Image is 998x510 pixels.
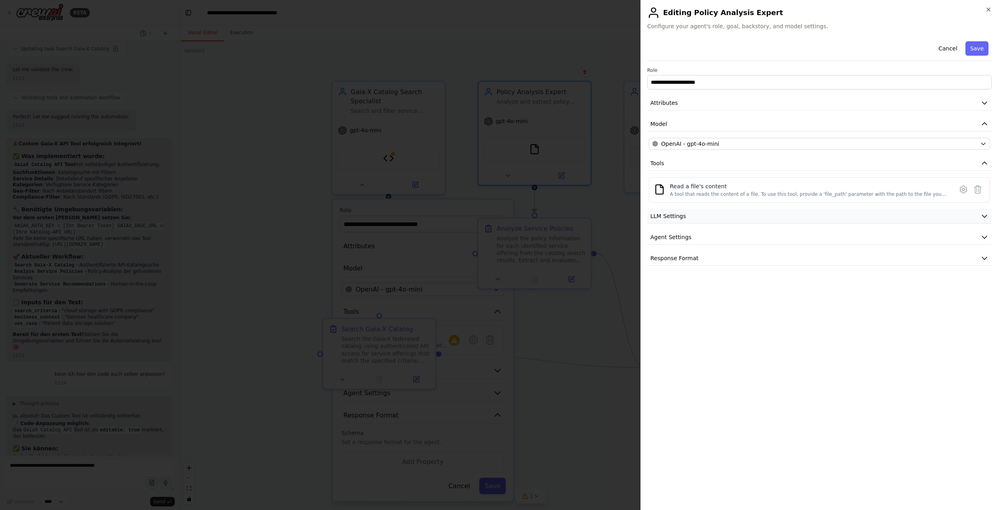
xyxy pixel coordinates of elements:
div: A tool that reads the content of a file. To use this tool, provide a 'file_path' parameter with t... [670,191,948,197]
button: Tools [647,156,992,171]
button: Model [647,117,992,131]
button: Response Format [647,251,992,266]
span: Configure your agent's role, goal, backstory, and model settings. [647,22,992,30]
button: Configure tool [956,182,971,197]
button: Save [965,41,988,56]
button: LLM Settings [647,209,992,224]
button: Agent Settings [647,230,992,245]
span: Attributes [650,99,678,107]
span: Agent Settings [650,233,691,241]
span: Response Format [650,254,698,262]
span: LLM Settings [650,212,686,220]
h2: Editing Policy Analysis Expert [647,6,992,19]
label: Role [647,67,992,73]
img: FileReadTool [654,184,665,195]
button: Cancel [934,41,962,56]
span: OpenAI - gpt-4o-mini [661,140,719,148]
button: Delete tool [971,182,985,197]
span: Model [650,120,667,128]
div: Read a file's content [670,182,948,190]
span: Tools [650,159,664,167]
button: Attributes [647,96,992,110]
button: OpenAI - gpt-4o-mini [649,138,990,150]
